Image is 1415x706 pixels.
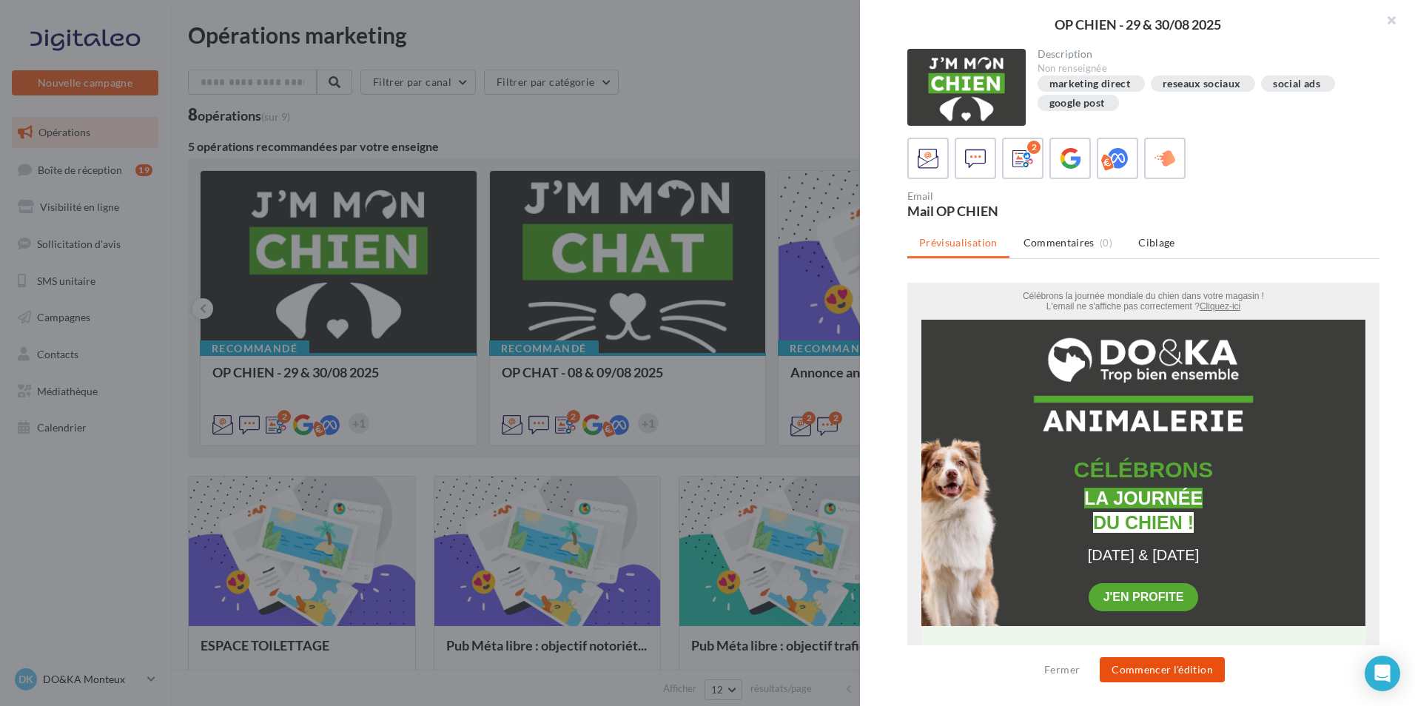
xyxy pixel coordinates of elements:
[1273,78,1320,90] div: social ads
[1038,661,1086,679] button: Fermer
[292,19,333,29] a: Cliquez-ici
[181,264,292,280] span: [DATE] & [DATE]
[1049,78,1131,90] div: marketing direct
[115,8,357,19] span: Célébrons la journée mondiale du chien dans votre magasin !
[186,229,286,250] span: DU CHIEN !
[196,308,277,321] a: J'EN PROFITE
[1024,235,1095,250] span: Commentaires
[884,18,1391,31] div: OP CHIEN - 29 & 30/08 2025
[177,205,295,226] span: LA JOURNÉE
[1038,49,1368,59] div: Description
[1138,236,1174,249] span: Ciblage
[1100,657,1225,682] button: Commencer l'édition
[139,19,292,29] span: L'email ne s'affiche pas correctement ?
[1365,656,1400,691] div: Open Intercom Messenger
[907,204,1137,218] div: Mail OP CHIEN
[167,175,306,199] strong: CÉLÉBRONS
[1049,98,1105,109] div: google post
[907,191,1137,201] div: Email
[1027,141,1041,154] div: 2
[1038,62,1368,75] div: Non renseignée
[258,349,436,527] img: bloc-promo-mail-op-chien-2025.png
[29,52,443,159] img: logo_doka_Animalerie_Horizontal_fond_transparent-4.png
[1163,78,1240,90] div: reseaux sociaux
[1100,237,1112,249] span: (0)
